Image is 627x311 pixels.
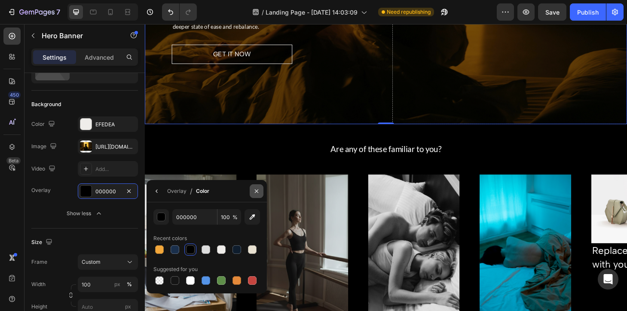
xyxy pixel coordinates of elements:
[31,119,57,130] div: Color
[232,213,238,221] span: %
[31,163,57,175] div: Video
[8,91,21,98] div: 450
[95,143,136,151] div: [URL][DOMAIN_NAME]
[3,3,64,21] button: 7
[127,281,132,288] div: %
[485,243,509,267] button: Carousel Next Arrow
[477,234,575,265] div: Replace this text with your content
[112,279,122,290] button: %
[167,187,187,195] div: Overlay
[190,186,193,196] span: /
[153,265,198,273] div: Suggested for you
[67,209,103,218] div: Show less
[153,235,187,242] div: Recent colors
[43,53,67,62] p: Settings
[31,281,46,288] label: Width
[545,9,560,16] span: Save
[56,7,60,17] p: 7
[31,101,61,108] div: Background
[145,24,627,311] iframe: Design area
[78,254,138,270] button: Custom
[31,258,47,266] label: Frame
[538,3,566,21] button: Save
[31,186,51,194] div: Overlay
[42,30,115,41] p: Hero Banner
[262,8,264,17] span: /
[196,187,209,195] div: Color
[162,3,197,21] div: Undo/Redo
[82,258,101,266] span: Custom
[570,3,606,21] button: Publish
[31,303,47,311] label: Height
[387,8,431,16] span: Need republishing
[7,243,31,267] button: Carousel Back Arrow
[95,188,120,195] div: 000000
[266,8,358,17] span: Landing Page - [DATE] 14:03:09
[598,269,618,290] div: Open Intercom Messenger
[78,277,138,292] input: px%
[125,303,131,310] span: px
[114,281,120,288] div: px
[31,237,54,248] div: Size
[31,206,138,221] button: Show less
[95,165,136,173] div: Add...
[6,157,21,164] div: Beta
[124,279,135,290] button: px
[477,161,575,234] img: image_demo.jpg
[85,53,114,62] p: Advanced
[199,128,317,138] span: Are any of these familiar to you?
[95,121,136,128] div: EFEDEA
[31,141,58,152] div: Image
[172,209,217,225] input: Eg: FFFFFF
[577,8,599,17] div: Publish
